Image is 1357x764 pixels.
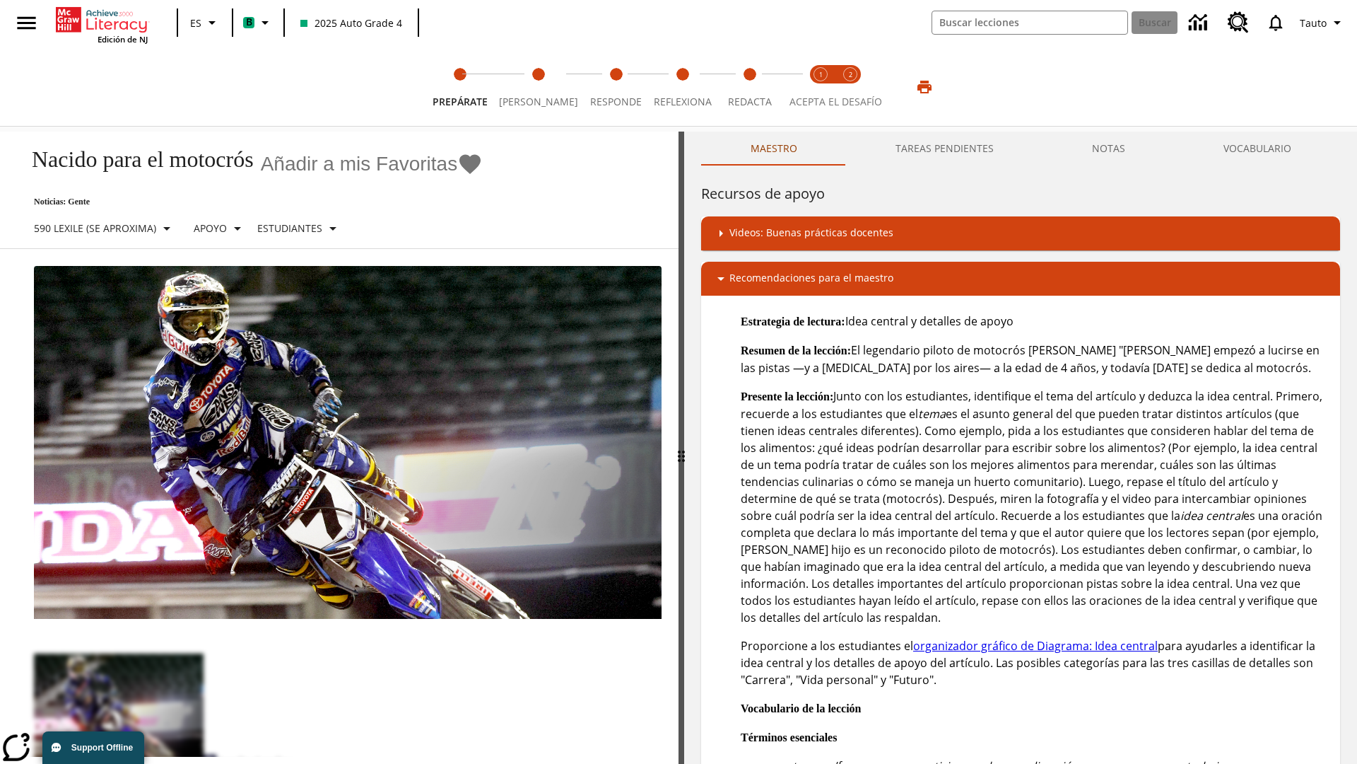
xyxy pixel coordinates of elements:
[1180,4,1219,42] a: Centro de información
[421,48,499,126] button: Prepárate step 1 of 5
[902,74,947,100] button: Imprimir
[849,70,852,79] text: 2
[830,48,871,126] button: Acepta el desafío contesta step 2 of 2
[499,95,578,108] span: [PERSON_NAME]
[913,638,1158,654] a: organizador gráfico de Diagrama: Idea central
[741,637,1329,688] p: Proporcione a los estudiantes el para ayudarles a identificar la idea central y los detalles de a...
[741,342,1329,376] p: El legendario piloto de motocrós [PERSON_NAME] "[PERSON_NAME] empezó a lucirse en las pistas —y a...
[71,743,133,753] span: Support Offline
[728,95,772,108] span: Redacta
[741,390,833,403] strong: Presente la lección:
[741,316,845,328] strong: Estrategia de lectura:
[56,4,148,45] div: Portada
[261,153,458,175] span: Añadir a mis Favoritas
[17,197,483,207] p: Noticias: Gente
[34,221,156,236] p: 590 Lexile (Se aproxima)
[194,221,227,236] p: Apoyo
[34,266,662,620] img: El corredor de motocrós James Stewart vuela por los aires en su motocicleta de montaña
[729,225,893,242] p: Videos: Buenas prácticas docentes
[42,731,144,764] button: Support Offline
[590,95,642,108] span: Responde
[741,702,862,714] strong: Vocabulario de la lección
[98,34,148,45] span: Edición de NJ
[1300,16,1327,30] span: Tauto
[800,48,841,126] button: Acepta el desafío lee step 1 of 2
[741,388,1329,626] p: Junto con los estudiantes, identifique el tema del artículo y deduzca la idea central. Primero, r...
[182,10,228,35] button: Lenguaje: ES, Selecciona un idioma
[257,221,322,236] p: Estudiantes
[1257,4,1294,41] a: Notificaciones
[433,95,488,108] span: Prepárate
[729,270,893,287] p: Recomendaciones para el maestro
[488,48,589,126] button: Lee step 2 of 5
[246,13,252,31] span: B
[1042,132,1174,166] button: NOTAS
[1174,132,1340,166] button: VOCABULARIO
[300,16,402,30] span: 2025 Auto Grade 4
[932,11,1127,34] input: Buscar campo
[190,16,201,30] span: ES
[1294,10,1351,35] button: Perfil/Configuración
[578,48,654,126] button: Responde step 3 of 5
[642,48,723,126] button: Reflexiona step 4 of 5
[684,132,1357,764] div: activity
[789,95,882,108] span: ACEPTA EL DESAFÍO
[654,95,712,108] span: Reflexiona
[1180,508,1243,523] em: idea central
[701,183,1340,205] h6: Recursos de apoyo
[712,48,787,126] button: Redacta step 5 of 5
[701,216,1340,250] div: Videos: Buenas prácticas docentes
[741,313,1329,330] p: Idea central y detalles de apoyo
[741,345,851,357] strong: Resumen de la lección:
[188,216,252,241] button: Tipo de apoyo, Apoyo
[6,2,47,44] button: Abrir el menú lateral
[701,262,1340,296] div: Recomendaciones para el maestro
[1219,4,1257,42] a: Centro de recursos, Se abrirá en una pestaña nueva.
[819,70,823,79] text: 1
[17,146,254,173] h1: Nacido para el motocrós
[846,132,1042,166] button: TAREAS PENDIENTES
[918,406,946,422] em: tema
[678,132,684,764] div: Pulsa la tecla de intro o la barra espaciadora y luego presiona las flechas de derecha e izquierd...
[701,132,1340,166] div: Instructional Panel Tabs
[252,216,347,241] button: Seleccionar estudiante
[261,151,483,176] button: Añadir a mis Favoritas - Nacido para el motocrós
[741,731,837,743] strong: Términos esenciales
[28,216,181,241] button: Seleccione Lexile, 590 Lexile (Se aproxima)
[237,10,279,35] button: Boost El color de la clase es verde menta. Cambiar el color de la clase.
[701,132,846,166] button: Maestro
